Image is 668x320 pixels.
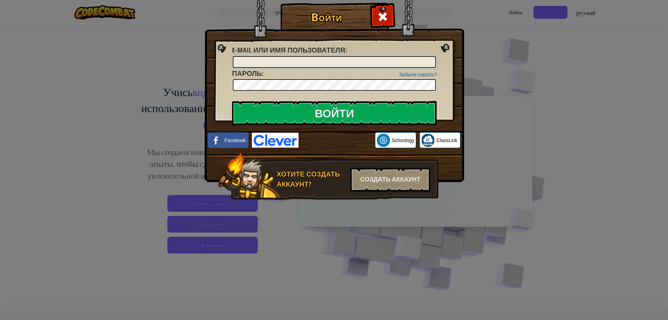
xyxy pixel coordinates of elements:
[232,45,347,55] label: :
[224,137,246,144] span: Facebook
[209,134,223,147] img: facebook_small.png
[232,45,345,55] span: E-mail или имя пользователя
[232,69,262,78] span: Пароль
[392,137,414,144] span: Schoology
[232,101,437,125] input: Войти
[277,169,346,189] div: Хотите создать аккаунт?
[421,134,435,147] img: classlink-logo-small.png
[252,133,299,148] img: clever-logo-blue.png
[299,133,375,148] iframe: Кнопка "Войти с аккаунтом Google"
[436,137,458,144] span: ClassLink
[282,11,371,23] h1: Войти
[350,167,430,192] div: Создать аккаунт
[377,134,390,147] img: schoology.png
[399,72,437,77] a: Забыли пароль?
[232,69,263,79] label: :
